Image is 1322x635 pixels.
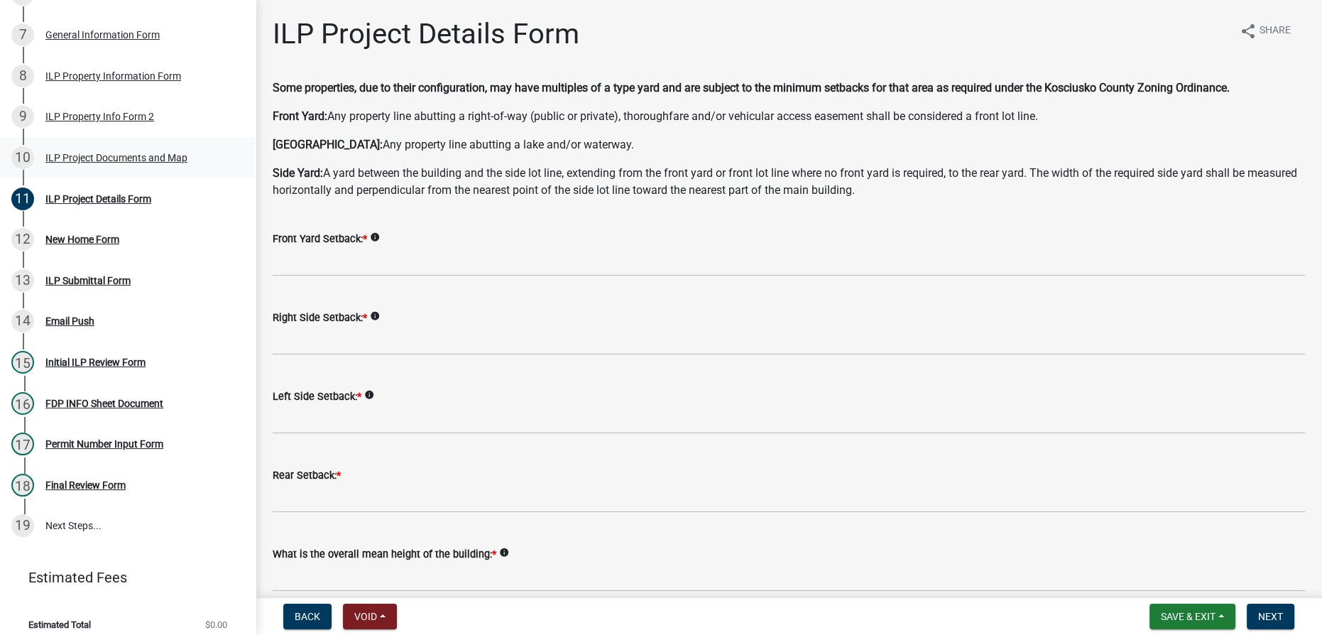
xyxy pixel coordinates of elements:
div: 7 [11,23,34,46]
div: 17 [11,433,34,455]
button: Back [283,604,332,629]
h1: ILP Project Details Form [273,17,579,51]
div: New Home Form [45,234,119,244]
div: 12 [11,228,34,251]
i: info [370,232,380,242]
strong: Side Yard: [273,166,323,180]
div: ILP Property Information Form [45,71,181,81]
button: Save & Exit [1149,604,1235,629]
label: Left Side Setback: [273,392,361,402]
div: 19 [11,514,34,537]
span: Next [1258,611,1283,622]
label: Front Yard Setback: [273,234,367,244]
div: Permit Number Input Form [45,439,163,449]
span: Share [1260,23,1291,40]
div: 14 [11,310,34,332]
span: Estimated Total [28,620,91,629]
label: Rear Setback: [273,471,341,481]
div: Final Review Form [45,480,126,490]
div: 11 [11,188,34,210]
label: Right Side Setback: [273,313,367,323]
span: $0.00 [205,620,227,629]
strong: [GEOGRAPHIC_DATA]: [273,138,383,151]
p: Any property line abutting a lake and/or waterway. [273,136,1305,153]
button: shareShare [1228,17,1302,45]
button: Void [343,604,397,629]
p: Any property line abutting a right-of-way (public or private), thoroughfare and/or vehicular acce... [273,108,1305,125]
div: 8 [11,65,34,87]
span: Save & Exit [1161,611,1216,622]
div: 9 [11,105,34,128]
div: Email Push [45,316,94,326]
div: 15 [11,351,34,374]
span: Back [295,611,320,622]
div: 18 [11,474,34,496]
div: ILP Property Info Form 2 [45,112,154,121]
label: What is the overall mean height of the building: [273,550,496,560]
i: info [370,311,380,321]
i: info [499,548,509,558]
div: FDP INFO Sheet Document [45,398,163,408]
div: ILP Project Details Form [45,194,151,204]
strong: Some properties, due to their configuration, may have multiples of a type yard and are subject to... [273,81,1230,94]
div: 16 [11,392,34,415]
i: info [364,390,374,400]
button: Next [1247,604,1294,629]
div: General Information Form [45,30,160,40]
span: Void [354,611,377,622]
p: A yard between the building and the side lot line, extending from the front yard or front lot lin... [273,165,1305,199]
div: ILP Submittal Form [45,276,131,286]
strong: Front Yard: [273,109,327,123]
div: 13 [11,269,34,292]
i: share [1240,23,1257,40]
a: Estimated Fees [11,563,233,592]
div: 10 [11,146,34,169]
div: ILP Project Documents and Map [45,153,187,163]
div: Initial ILP Review Form [45,357,146,367]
